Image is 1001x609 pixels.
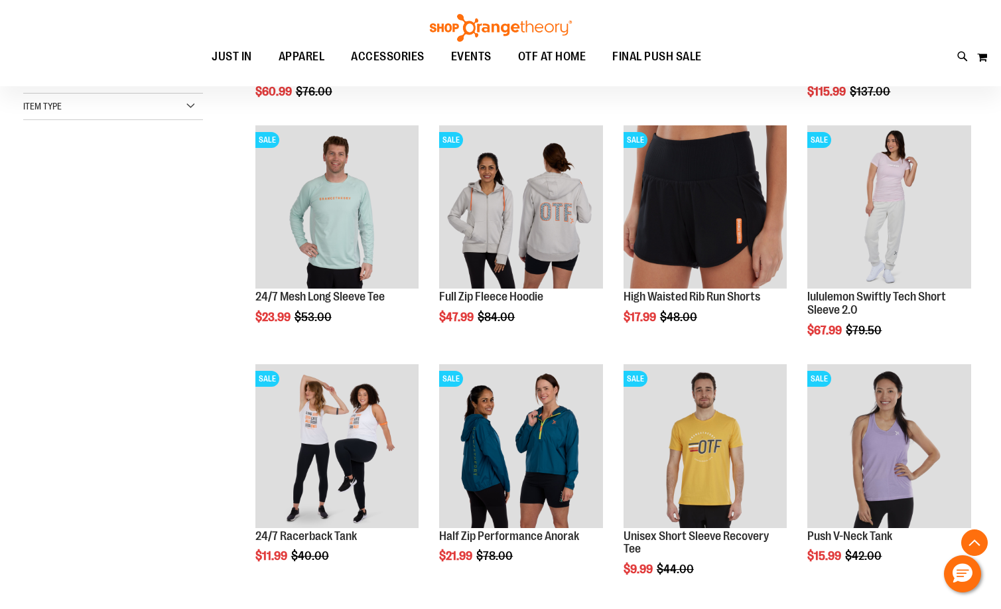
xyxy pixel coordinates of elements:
[807,132,831,148] span: SALE
[624,310,658,324] span: $17.99
[660,310,699,324] span: $48.00
[476,549,515,563] span: $78.00
[433,119,610,358] div: product
[265,42,338,72] a: APPAREL
[617,119,794,358] div: product
[624,563,655,576] span: $9.99
[850,85,892,98] span: $137.00
[23,101,62,111] span: Item Type
[249,358,426,596] div: product
[624,125,787,289] img: High Waisted Rib Run Shorts
[439,310,476,324] span: $47.99
[255,132,279,148] span: SALE
[428,14,574,42] img: Shop Orangetheory
[439,364,603,530] a: Half Zip Performance AnorakSALE
[439,290,543,303] a: Full Zip Fleece Hoodie
[624,132,647,148] span: SALE
[351,42,425,72] span: ACCESSORIES
[624,529,769,556] a: Unisex Short Sleeve Recovery Tee
[433,358,610,596] div: product
[255,290,385,303] a: 24/7 Mesh Long Sleeve Tee
[807,549,843,563] span: $15.99
[198,42,265,72] a: JUST IN
[612,42,702,72] span: FINAL PUSH SALE
[624,364,787,528] img: Product image for Unisex Short Sleeve Recovery Tee
[801,358,978,596] div: product
[295,310,334,324] span: $53.00
[255,125,419,291] a: Main Image of 1457095SALE
[249,119,426,358] div: product
[944,555,981,592] button: Hello, have a question? Let’s chat.
[624,290,760,303] a: High Waisted Rib Run Shorts
[505,42,600,72] a: OTF AT HOME
[624,125,787,291] a: High Waisted Rib Run ShortsSALE
[845,549,884,563] span: $42.00
[439,364,603,528] img: Half Zip Performance Anorak
[255,529,357,543] a: 24/7 Racerback Tank
[255,125,419,289] img: Main Image of 1457095
[439,125,603,289] img: Main Image of 1457091
[255,364,419,530] a: 24/7 Racerback TankSALE
[439,549,474,563] span: $21.99
[255,364,419,528] img: 24/7 Racerback Tank
[338,42,438,72] a: ACCESSORIES
[255,549,289,563] span: $11.99
[438,42,505,72] a: EVENTS
[255,85,294,98] span: $60.99
[807,364,971,530] a: Product image for Push V-Neck TankSALE
[291,549,331,563] span: $40.00
[961,529,988,556] button: Back To Top
[279,42,325,72] span: APPAREL
[807,290,946,316] a: lululemon Swiftly Tech Short Sleeve 2.0
[807,324,844,337] span: $67.99
[657,563,696,576] span: $44.00
[599,42,715,72] a: FINAL PUSH SALE
[624,364,787,530] a: Product image for Unisex Short Sleeve Recovery TeeSALE
[801,119,978,371] div: product
[439,125,603,291] a: Main Image of 1457091SALE
[439,371,463,387] span: SALE
[478,310,517,324] span: $84.00
[624,371,647,387] span: SALE
[807,371,831,387] span: SALE
[451,42,492,72] span: EVENTS
[296,85,334,98] span: $76.00
[439,529,579,543] a: Half Zip Performance Anorak
[807,125,971,289] img: lululemon Swiftly Tech Short Sleeve 2.0
[212,42,252,72] span: JUST IN
[807,85,848,98] span: $115.99
[807,125,971,291] a: lululemon Swiftly Tech Short Sleeve 2.0SALE
[846,324,884,337] span: $79.50
[807,529,892,543] a: Push V-Neck Tank
[807,364,971,528] img: Product image for Push V-Neck Tank
[439,132,463,148] span: SALE
[255,310,293,324] span: $23.99
[518,42,586,72] span: OTF AT HOME
[255,371,279,387] span: SALE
